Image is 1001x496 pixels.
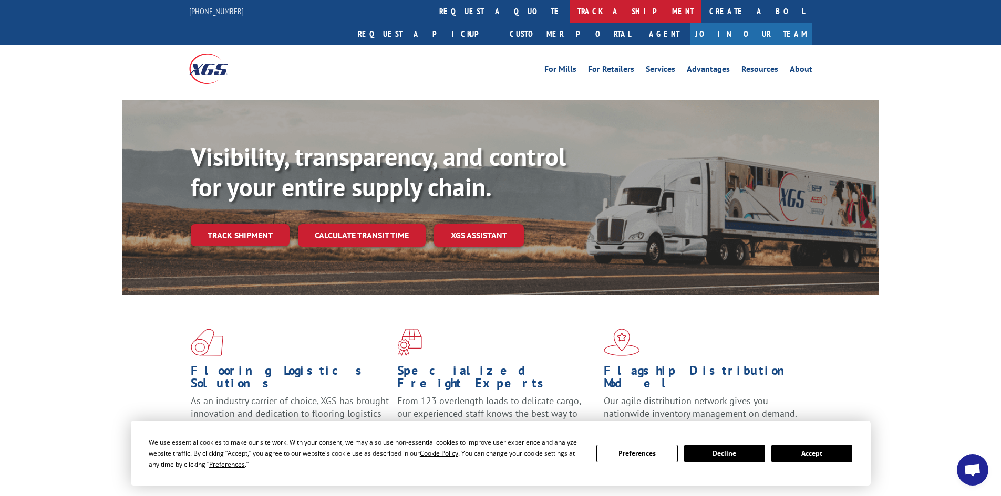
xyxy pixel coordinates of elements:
[420,449,458,458] span: Cookie Policy
[502,23,638,45] a: Customer Portal
[771,445,852,462] button: Accept
[131,421,871,486] div: Cookie Consent Prompt
[298,224,426,247] a: Calculate transit time
[350,23,502,45] a: Request a pickup
[588,65,634,77] a: For Retailers
[638,23,690,45] a: Agent
[191,364,389,395] h1: Flooring Logistics Solutions
[397,329,422,356] img: xgs-icon-focused-on-flooring-red
[209,460,245,469] span: Preferences
[604,364,802,395] h1: Flagship Distribution Model
[191,395,389,432] span: As an industry carrier of choice, XGS has brought innovation and dedication to flooring logistics...
[191,329,223,356] img: xgs-icon-total-supply-chain-intelligence-red
[741,65,778,77] a: Resources
[397,395,596,441] p: From 123 overlength loads to delicate cargo, our experienced staff knows the best way to move you...
[790,65,812,77] a: About
[191,140,566,203] b: Visibility, transparency, and control for your entire supply chain.
[687,65,730,77] a: Advantages
[397,364,596,395] h1: Specialized Freight Experts
[690,23,812,45] a: Join Our Team
[596,445,677,462] button: Preferences
[434,224,524,247] a: XGS ASSISTANT
[646,65,675,77] a: Services
[604,329,640,356] img: xgs-icon-flagship-distribution-model-red
[604,395,797,419] span: Our agile distribution network gives you nationwide inventory management on demand.
[189,6,244,16] a: [PHONE_NUMBER]
[544,65,576,77] a: For Mills
[957,454,988,486] div: Open chat
[191,224,290,246] a: Track shipment
[149,437,584,470] div: We use essential cookies to make our site work. With your consent, we may also use non-essential ...
[684,445,765,462] button: Decline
